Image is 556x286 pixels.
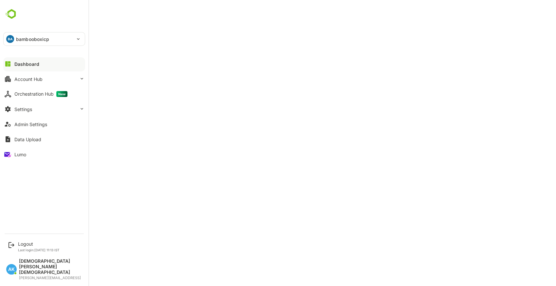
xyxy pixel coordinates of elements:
button: Lumo [3,148,85,161]
button: Account Hub [3,72,85,86]
div: Data Upload [14,137,41,142]
div: BAbambooboxicp [4,32,85,46]
div: Settings [14,106,32,112]
div: [PERSON_NAME][EMAIL_ADDRESS] [19,276,82,280]
div: Orchestration Hub [14,91,67,97]
button: Data Upload [3,133,85,146]
p: bambooboxicp [16,36,49,43]
span: New [56,91,67,97]
p: Last login: [DATE] 11:13 IST [18,248,60,252]
div: AK [6,264,17,275]
div: Admin Settings [14,122,47,127]
button: Settings [3,103,85,116]
div: Logout [18,241,60,247]
div: BA [6,35,14,43]
div: Dashboard [14,61,39,67]
img: undefinedjpg [3,8,20,20]
div: Lumo [14,152,26,157]
div: Account Hub [14,76,43,82]
button: Orchestration HubNew [3,87,85,101]
div: [DEMOGRAPHIC_DATA][PERSON_NAME][DEMOGRAPHIC_DATA] [19,258,82,275]
button: Admin Settings [3,118,85,131]
button: Dashboard [3,57,85,70]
